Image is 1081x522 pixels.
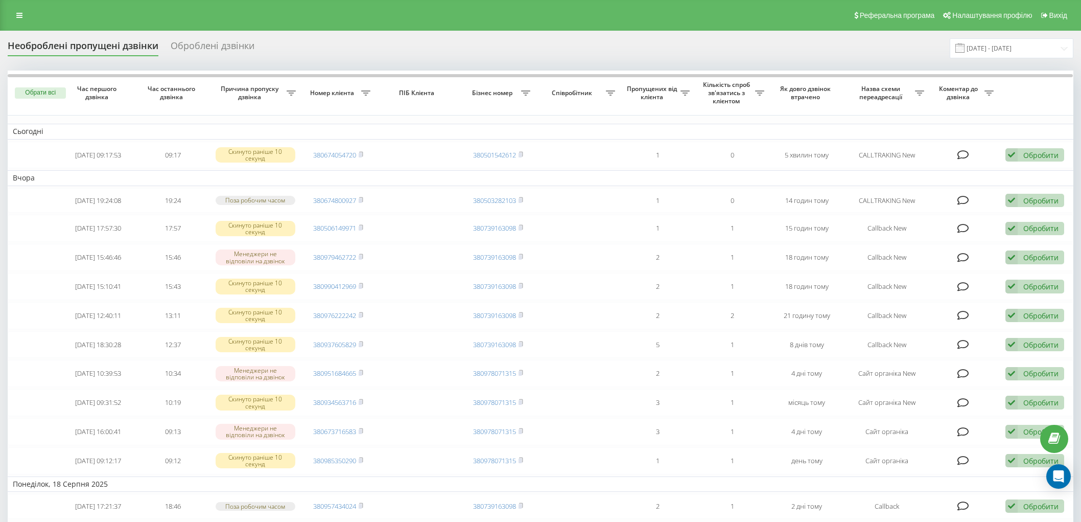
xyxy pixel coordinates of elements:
td: 12:37 [135,331,210,358]
span: ПІБ Клієнта [384,89,452,97]
td: Сайт органіка New [844,360,929,387]
td: 17:57 [135,215,210,242]
a: 380739163098 [473,502,516,511]
a: 380937605829 [313,340,356,349]
td: [DATE] 09:31:52 [61,389,135,416]
span: Вихід [1049,11,1067,19]
td: Callback New [844,302,929,329]
td: CALLTRAKING New [844,142,929,169]
td: Callback New [844,215,929,242]
td: 1 [695,331,769,358]
td: 21 годину тому [769,302,844,329]
a: 380739163098 [473,311,516,320]
td: 2 [695,302,769,329]
td: [DATE] 15:10:41 [61,273,135,300]
td: 18:46 [135,494,210,519]
td: 1 [620,447,695,474]
td: 1 [695,494,769,519]
td: 09:12 [135,447,210,474]
div: Обробити [1023,427,1059,437]
td: 15:46 [135,244,210,271]
td: Сайт органіка New [844,389,929,416]
a: 380739163098 [473,223,516,233]
td: 0 [695,142,769,169]
span: Пропущених від клієнта [625,85,680,101]
span: Налаштування профілю [952,11,1032,19]
div: Менеджери не відповіли на дзвінок [216,249,296,265]
td: 1 [695,447,769,474]
span: Час останнього дзвінка [144,85,202,101]
td: 18 годин тому [769,244,844,271]
td: [DATE] 17:21:37 [61,494,135,519]
td: [DATE] 12:40:11 [61,302,135,329]
a: 380978071315 [473,398,516,407]
td: 15:43 [135,273,210,300]
td: [DATE] 09:17:53 [61,142,135,169]
div: Обробити [1023,369,1059,378]
div: Менеджери не відповіли на дзвінок [216,424,296,439]
div: Обробити [1023,223,1059,233]
div: Обробити [1023,282,1059,291]
td: 09:17 [135,142,210,169]
div: Скинуто раніше 10 секунд [216,147,296,163]
div: Обробити [1023,311,1059,321]
td: 2 [620,273,695,300]
a: 380951684665 [313,369,356,378]
td: 18 годин тому [769,273,844,300]
span: Реферальна програма [860,11,935,19]
a: 380978071315 [473,369,516,378]
a: 380506149971 [313,223,356,233]
div: Скинуто раніше 10 секунд [216,279,296,294]
span: Кількість спроб зв'язатись з клієнтом [700,81,755,105]
a: 380985350290 [313,456,356,465]
a: 380674054720 [313,150,356,160]
div: Скинуто раніше 10 секунд [216,337,296,352]
a: 380976222242 [313,311,356,320]
span: Коментар до дзвінка [934,85,984,101]
td: 1 [695,360,769,387]
td: Callback New [844,244,929,271]
td: [DATE] 18:30:28 [61,331,135,358]
div: Поза робочим часом [216,196,296,205]
a: 380739163098 [473,282,516,291]
td: [DATE] 19:24:08 [61,188,135,213]
a: 380978071315 [473,427,516,436]
td: 1 [695,389,769,416]
div: Оброблені дзвінки [171,40,254,56]
td: 3 [620,418,695,445]
a: 380978071315 [473,456,516,465]
td: 1 [695,215,769,242]
td: 2 [620,494,695,519]
td: 09:13 [135,418,210,445]
td: 2 [620,360,695,387]
td: [DATE] 17:57:30 [61,215,135,242]
a: 380739163098 [473,253,516,262]
div: Скинуто раніше 10 секунд [216,221,296,236]
td: 13:11 [135,302,210,329]
a: 380979462722 [313,253,356,262]
td: 4 дні тому [769,418,844,445]
td: 10:34 [135,360,210,387]
button: Обрати всі [15,87,66,99]
td: 5 хвилин тому [769,142,844,169]
td: Callback New [844,273,929,300]
td: 15 годин тому [769,215,844,242]
td: 2 дні тому [769,494,844,519]
td: Сайт органіка [844,418,929,445]
a: 380934563716 [313,398,356,407]
td: 0 [695,188,769,213]
div: Скинуто раніше 10 секунд [216,395,296,410]
td: 10:19 [135,389,210,416]
td: Понеділок, 18 Серпня 2025 [8,476,1073,492]
td: 14 годин тому [769,188,844,213]
span: Час першого дзвінка [69,85,127,101]
a: 380990412969 [313,282,356,291]
div: Open Intercom Messenger [1046,464,1071,489]
a: 380674800927 [313,196,356,205]
td: місяць тому [769,389,844,416]
td: 1 [695,244,769,271]
td: день тому [769,447,844,474]
span: Співробітник [540,89,606,97]
td: 2 [620,244,695,271]
td: 1 [620,215,695,242]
